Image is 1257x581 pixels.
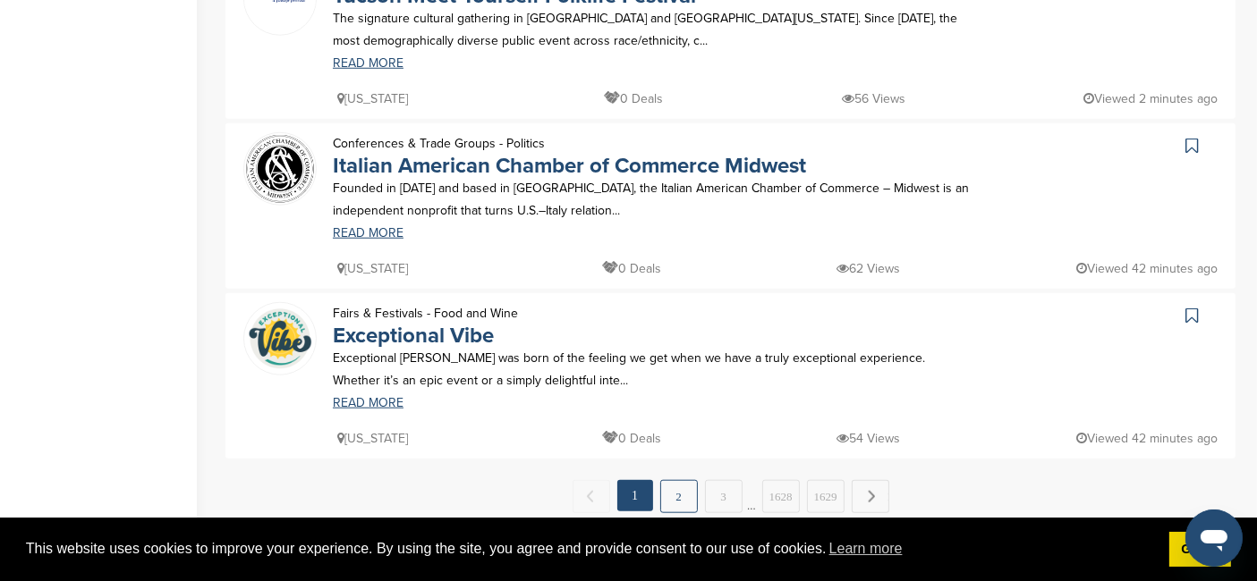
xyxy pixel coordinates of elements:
[1185,509,1243,567] iframe: Button to launch messaging window
[333,323,494,349] a: Exceptional Vibe
[333,7,974,52] p: The signature cultural gathering in [GEOGRAPHIC_DATA] and [GEOGRAPHIC_DATA][US_STATE]. Since [DAT...
[333,177,974,222] p: Founded in [DATE] and based in [GEOGRAPHIC_DATA], the Italian American Chamber of Commerce – Midw...
[602,257,661,280] p: 0 Deals
[660,480,698,513] a: 2
[337,257,408,280] p: [US_STATE]
[333,57,974,70] a: READ MORE
[1169,532,1231,568] a: dismiss cookie message
[748,480,757,512] span: …
[333,153,806,179] a: Italian American Chamber of Commerce Midwest
[333,227,974,240] a: READ MORE
[337,88,408,110] p: [US_STATE]
[827,535,905,562] a: learn more about cookies
[1076,427,1218,450] p: Viewed 42 minutes ago
[852,480,889,513] a: Next →
[762,480,800,513] a: 1628
[337,427,408,450] p: [US_STATE]
[807,480,845,513] a: 1629
[837,427,900,450] p: 54 Views
[333,132,806,155] p: Conferences & Trade Groups - Politics
[602,427,661,450] p: 0 Deals
[1083,88,1218,110] p: Viewed 2 minutes ago
[573,480,610,513] span: ← Previous
[617,480,653,511] em: 1
[604,88,663,110] p: 0 Deals
[244,303,316,375] img: Ev logo sunseal medium
[1076,257,1218,280] p: Viewed 42 minutes ago
[333,397,974,409] a: READ MORE
[333,347,974,392] p: Exceptional [PERSON_NAME] was born of the feeling we get when we have a truly exceptional experie...
[244,133,316,205] img: Logo sfondo trasparente
[842,88,905,110] p: 56 Views
[837,257,900,280] p: 62 Views
[705,480,743,513] a: 3
[26,535,1155,562] span: This website uses cookies to improve your experience. By using the site, you agree and provide co...
[333,302,518,324] p: Fairs & Festivals - Food and Wine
